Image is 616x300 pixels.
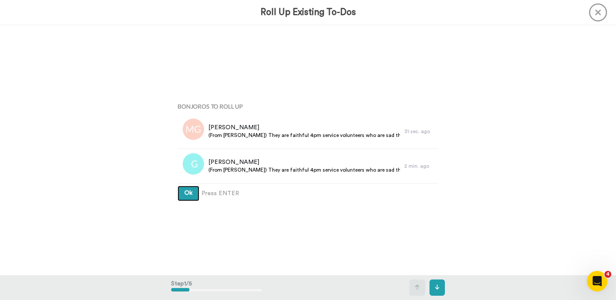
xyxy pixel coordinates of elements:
[208,123,400,132] span: [PERSON_NAME]
[178,186,199,201] button: Ok
[184,190,192,196] span: Ok
[604,271,611,278] span: 4
[208,166,400,173] span: (From [PERSON_NAME]) They are faithful 4pm service volunteers who are sad the service time is goi...
[404,128,434,135] div: 31 sec. ago
[183,153,204,175] img: %20g.png
[404,163,434,169] div: 2 min. ago
[208,158,400,166] span: [PERSON_NAME]
[201,189,239,198] span: Press ENTER
[261,7,356,17] h3: Roll Up Existing To-Dos
[171,275,262,300] div: Step 1 / 5
[178,103,438,110] h4: Bonjoros To Roll Up
[183,119,204,140] img: mg.png
[587,271,607,291] iframe: Intercom live chat
[208,132,400,139] span: (From [PERSON_NAME]) They are faithful 4pm service volunteers who are sad the service time is goi...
